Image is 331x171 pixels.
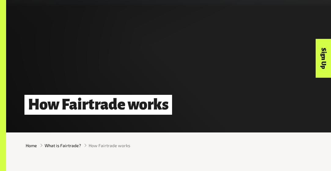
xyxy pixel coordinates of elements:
a: What is Fairtrade? [45,142,81,149]
span: How Fairtrade works [89,142,130,149]
a: Home [26,142,37,149]
h1: How Fairtrade works [24,95,172,115]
